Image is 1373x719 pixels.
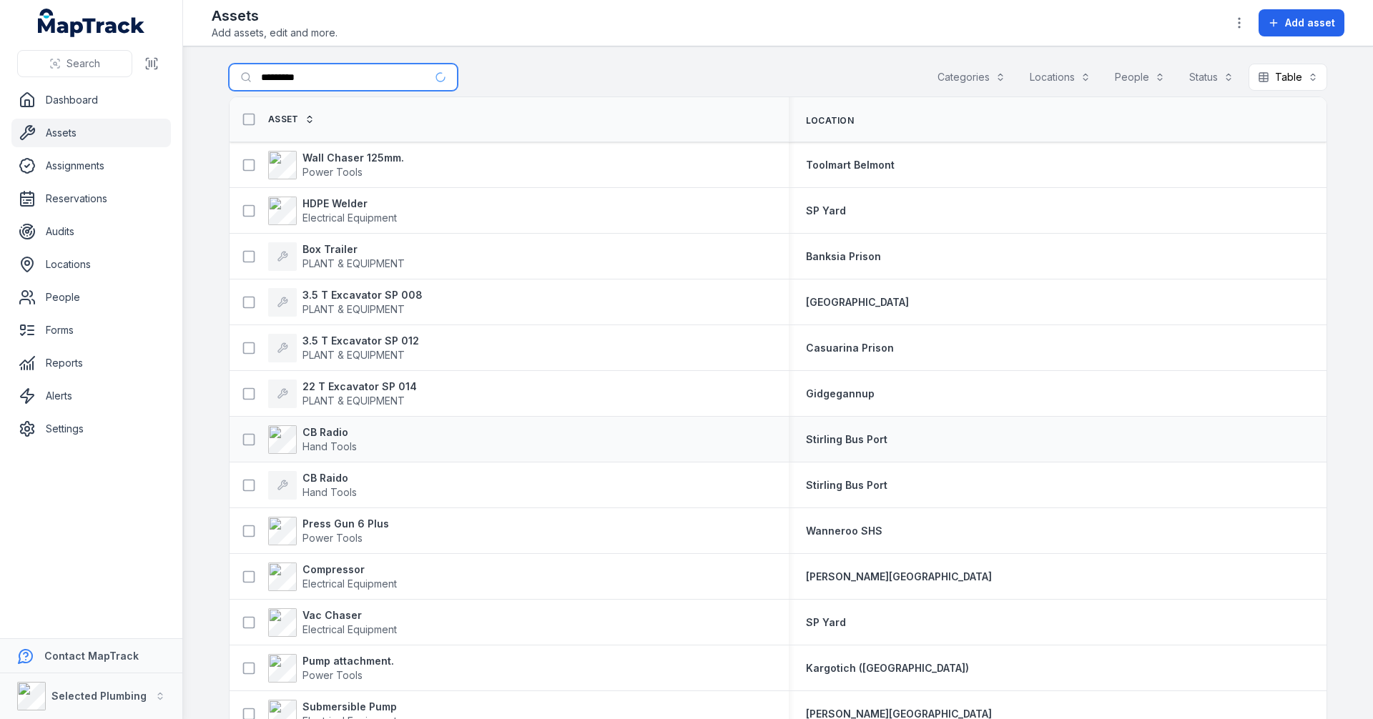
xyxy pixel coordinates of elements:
span: Hand Tools [302,486,357,498]
a: CB RaidoHand Tools [268,471,357,500]
span: Electrical Equipment [302,212,397,224]
strong: Wall Chaser 125mm. [302,151,404,165]
button: Locations [1020,64,1100,91]
strong: Compressor [302,562,397,577]
button: Table [1249,64,1327,91]
strong: HDPE Welder [302,197,397,211]
span: Asset [268,114,299,125]
a: Casuarina Prison [806,341,894,355]
a: Locations [11,250,171,279]
span: Electrical Equipment [302,623,397,635]
a: 3.5 T Excavator SP 012PLANT & EQUIPMENT [268,334,419,362]
strong: Submersible Pump [302,700,397,714]
button: Add asset [1259,9,1344,36]
span: PLANT & EQUIPMENT [302,349,405,361]
a: Press Gun 6 PlusPower Tools [268,517,389,545]
span: Search [67,56,100,71]
button: Status [1180,64,1243,91]
span: Toolmart Belmont [806,159,895,171]
strong: CB Raido [302,471,357,485]
a: [GEOGRAPHIC_DATA] [806,295,909,309]
a: Vac ChaserElectrical Equipment [268,608,397,637]
span: Power Tools [302,669,363,681]
strong: Press Gun 6 Plus [302,517,389,531]
a: Audits [11,217,171,246]
span: Banksia Prison [806,250,881,262]
a: Settings [11,415,171,443]
a: Wanneroo SHS [806,524,882,538]
button: Search [17,50,132,77]
a: Kargotich ([GEOGRAPHIC_DATA]) [806,661,969,675]
a: CompressorElectrical Equipment [268,562,397,591]
button: People [1106,64,1174,91]
strong: Vac Chaser [302,608,397,623]
span: Wanneroo SHS [806,525,882,537]
a: Reports [11,349,171,377]
span: [GEOGRAPHIC_DATA] [806,296,909,308]
a: Stirling Bus Port [806,478,887,492]
a: 3.5 T Excavator SP 008PLANT & EQUIPMENT [268,288,423,317]
a: Banksia Prison [806,249,881,264]
span: Add assets, edit and more. [212,26,338,40]
span: [PERSON_NAME][GEOGRAPHIC_DATA] [806,570,992,582]
strong: 3.5 T Excavator SP 008 [302,288,423,302]
a: Gidgegannup [806,387,875,401]
a: Box TrailerPLANT & EQUIPMENT [268,242,405,271]
span: SP Yard [806,204,846,217]
a: HDPE WelderElectrical Equipment [268,197,397,225]
span: Location [806,115,854,127]
a: Forms [11,316,171,344]
span: Gidgegannup [806,387,875,400]
strong: 3.5 T Excavator SP 012 [302,334,419,348]
span: Add asset [1285,16,1335,30]
span: PLANT & EQUIPMENT [302,257,405,269]
h2: Assets [212,6,338,26]
span: PLANT & EQUIPMENT [302,395,405,407]
a: [PERSON_NAME][GEOGRAPHIC_DATA] [806,570,992,584]
strong: 22 T Excavator SP 014 [302,380,417,394]
span: Electrical Equipment [302,577,397,590]
a: Wall Chaser 125mm.Power Tools [268,151,404,179]
a: SP Yard [806,615,846,630]
a: Alerts [11,382,171,410]
a: CB RadioHand Tools [268,425,357,454]
span: Power Tools [302,166,363,178]
a: Stirling Bus Port [806,432,887,447]
strong: Box Trailer [302,242,405,257]
a: Reservations [11,184,171,213]
strong: Contact MapTrack [44,650,139,662]
span: Stirling Bus Port [806,479,887,491]
button: Categories [928,64,1015,91]
span: SP Yard [806,616,846,628]
a: MapTrack [38,9,145,37]
a: Toolmart Belmont [806,158,895,172]
strong: CB Radio [302,425,357,440]
span: Kargotich ([GEOGRAPHIC_DATA]) [806,662,969,674]
a: 22 T Excavator SP 014PLANT & EQUIPMENT [268,380,417,408]
span: PLANT & EQUIPMENT [302,303,405,315]
a: Dashboard [11,86,171,114]
span: Stirling Bus Port [806,433,887,445]
a: Assignments [11,152,171,180]
strong: Pump attachment. [302,654,394,668]
span: Casuarina Prison [806,342,894,354]
a: Asset [268,114,315,125]
a: People [11,283,171,312]
a: SP Yard [806,204,846,218]
strong: Selected Plumbing [51,690,147,702]
span: Hand Tools [302,440,357,452]
a: Assets [11,119,171,147]
span: Power Tools [302,532,363,544]
a: Pump attachment.Power Tools [268,654,394,683]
